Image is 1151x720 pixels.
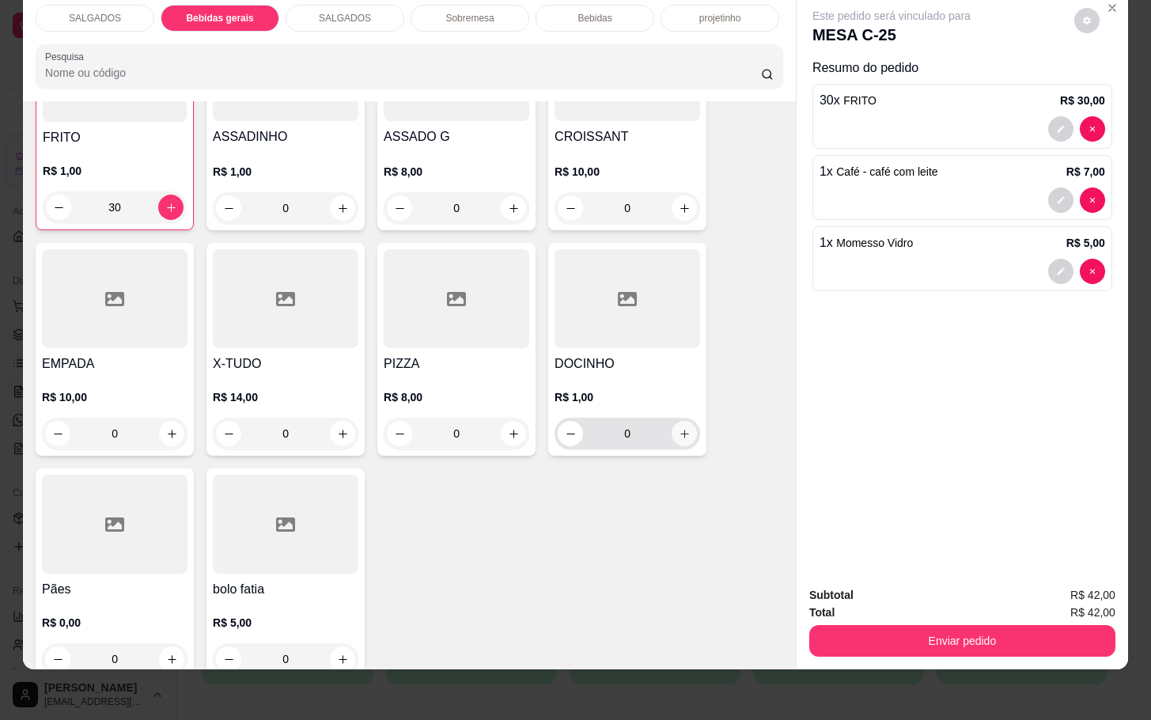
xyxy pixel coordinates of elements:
span: R$ 42,00 [1070,586,1115,604]
h4: bolo fatia [213,580,358,599]
button: increase-product-quantity [672,195,697,221]
button: increase-product-quantity [158,195,184,220]
label: Pesquisa [45,50,89,63]
p: R$ 30,00 [1060,93,1105,108]
h4: DOCINHO [555,354,700,373]
h4: CROISSANT [555,127,700,146]
p: 1 x [820,162,938,181]
p: 1 x [820,233,913,252]
button: Enviar pedido [809,625,1115,657]
p: SALGADOS [319,12,371,25]
button: decrease-product-quantity [558,195,583,221]
p: R$ 10,00 [555,164,700,180]
button: increase-product-quantity [501,421,526,446]
button: decrease-product-quantity [1080,116,1105,142]
button: decrease-product-quantity [1048,116,1073,142]
strong: Subtotal [809,589,854,601]
h4: X-TUDO [213,354,358,373]
button: increase-product-quantity [330,646,355,672]
button: increase-product-quantity [330,195,355,221]
button: decrease-product-quantity [1048,259,1073,284]
button: increase-product-quantity [672,421,697,446]
span: FRITO [843,94,877,107]
span: R$ 42,00 [1070,604,1115,621]
button: decrease-product-quantity [387,421,412,446]
p: R$ 5,00 [213,615,358,631]
p: MESA C-25 [812,24,971,46]
h4: Pães [42,580,187,599]
strong: Total [809,606,835,619]
button: decrease-product-quantity [1074,8,1100,33]
p: R$ 1,00 [555,389,700,405]
p: R$ 8,00 [384,164,529,180]
p: R$ 0,00 [42,615,187,631]
p: R$ 1,00 [213,164,358,180]
button: increase-product-quantity [501,195,526,221]
p: Sobremesa [445,12,494,25]
h4: EMPADA [42,354,187,373]
p: 30 x [820,91,877,110]
h4: ASSADO G [384,127,529,146]
span: Café - café com leite [836,165,937,178]
button: decrease-product-quantity [387,195,412,221]
p: R$ 7,00 [1066,164,1105,180]
p: R$ 10,00 [42,389,187,405]
h4: ASSADINHO [213,127,358,146]
button: increase-product-quantity [159,421,184,446]
p: Este pedido será vinculado para [812,8,971,24]
button: decrease-product-quantity [1048,188,1073,213]
p: Resumo do pedido [812,59,1112,78]
p: projetinho [699,12,741,25]
p: R$ 5,00 [1066,235,1105,251]
p: SALGADOS [69,12,121,25]
button: decrease-product-quantity [1080,188,1105,213]
button: decrease-product-quantity [1080,259,1105,284]
span: Momesso Vidro [836,237,913,249]
p: R$ 1,00 [43,163,187,179]
button: decrease-product-quantity [216,646,241,672]
p: Bebidas gerais [186,12,253,25]
button: decrease-product-quantity [558,421,583,446]
p: R$ 14,00 [213,389,358,405]
button: decrease-product-quantity [216,421,241,446]
p: Bebidas [577,12,611,25]
button: increase-product-quantity [330,421,355,446]
button: decrease-product-quantity [216,195,241,221]
button: decrease-product-quantity [45,421,70,446]
input: Pesquisa [45,65,761,81]
p: R$ 8,00 [384,389,529,405]
button: decrease-product-quantity [46,195,71,220]
h4: FRITO [43,128,187,147]
h4: PIZZA [384,354,529,373]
